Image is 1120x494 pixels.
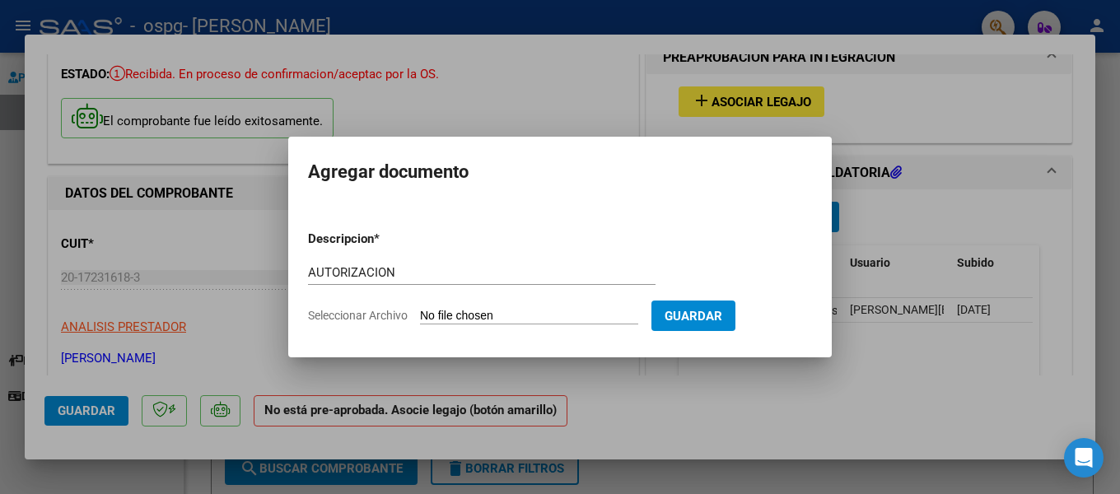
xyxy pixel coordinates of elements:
[1064,438,1104,478] div: Open Intercom Messenger
[665,309,722,324] span: Guardar
[308,309,408,322] span: Seleccionar Archivo
[308,230,460,249] p: Descripcion
[308,156,812,188] h2: Agregar documento
[651,301,735,331] button: Guardar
